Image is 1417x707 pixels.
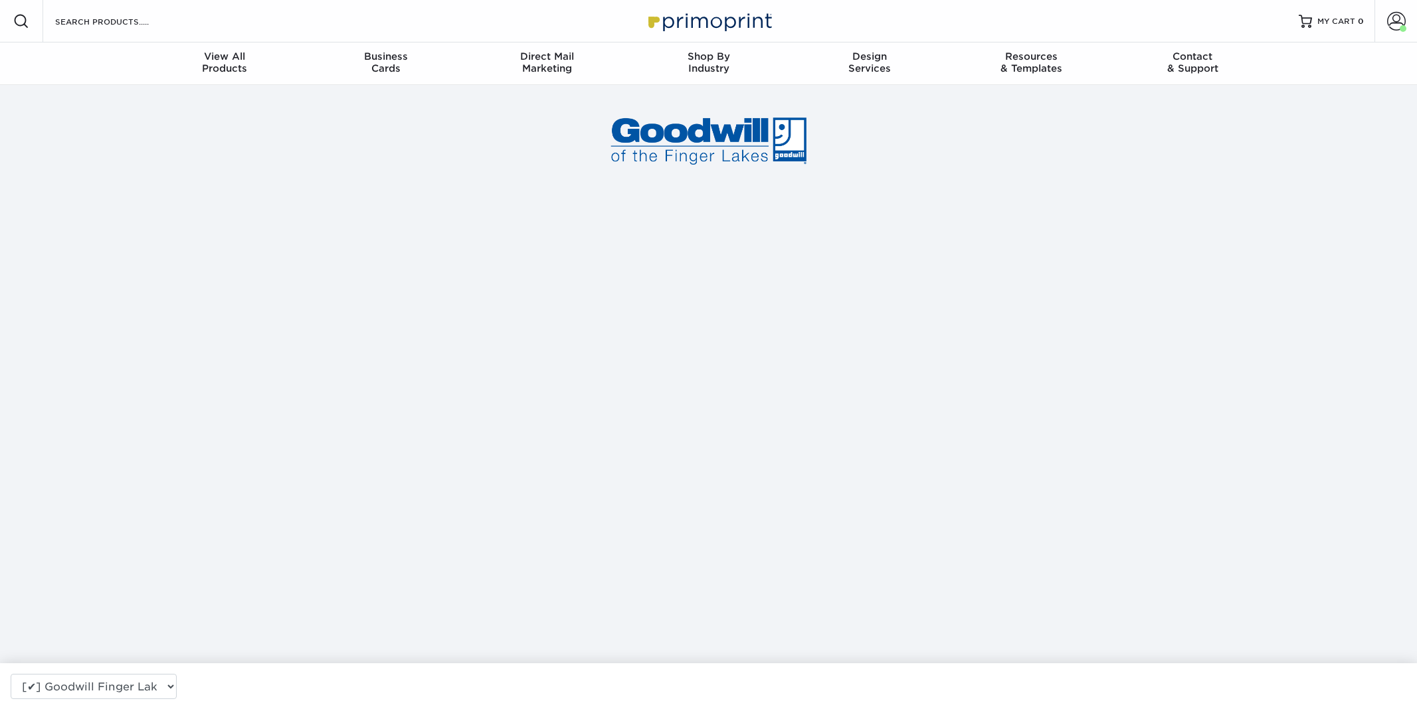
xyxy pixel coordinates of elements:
[628,50,789,62] span: Shop By
[628,50,789,74] div: Industry
[609,117,808,165] img: Goodwill Finger Lakes
[628,42,789,85] a: Shop ByIndustry
[789,42,951,85] a: DesignServices
[305,42,466,85] a: BusinessCards
[789,50,951,74] div: Services
[789,50,951,62] span: Design
[951,50,1112,74] div: & Templates
[305,50,466,62] span: Business
[144,42,306,85] a: View AllProducts
[144,50,306,74] div: Products
[54,13,183,29] input: SEARCH PRODUCTS.....
[1112,50,1274,62] span: Contact
[466,50,628,74] div: Marketing
[1358,17,1364,26] span: 0
[144,50,306,62] span: View All
[466,50,628,62] span: Direct Mail
[1112,50,1274,74] div: & Support
[642,7,775,35] img: Primoprint
[951,50,1112,62] span: Resources
[466,42,628,85] a: Direct MailMarketing
[951,42,1112,85] a: Resources& Templates
[1112,42,1274,85] a: Contact& Support
[1317,16,1355,27] span: MY CART
[305,50,466,74] div: Cards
